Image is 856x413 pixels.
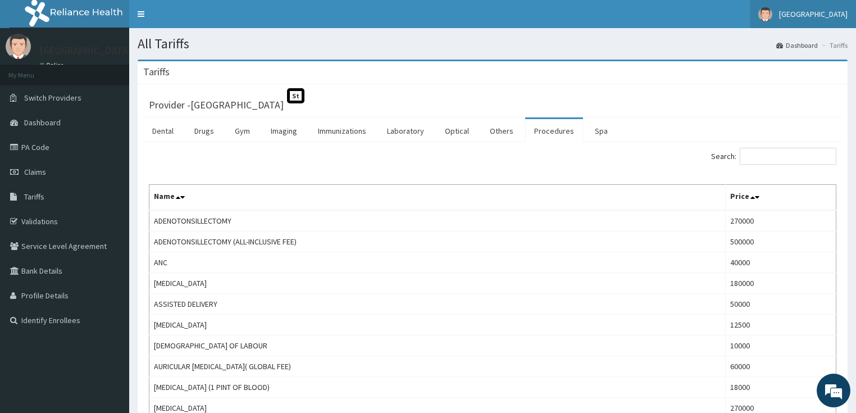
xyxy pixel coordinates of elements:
span: We're online! [65,131,155,244]
a: Gym [226,119,259,143]
td: 500000 [726,232,836,252]
a: Immunizations [309,119,375,143]
img: User Image [6,34,31,59]
a: Imaging [262,119,306,143]
div: Minimize live chat window [184,6,211,33]
a: Dashboard [776,40,818,50]
a: Drugs [185,119,223,143]
td: [DEMOGRAPHIC_DATA] OF LABOUR [149,335,726,356]
img: User Image [758,7,772,21]
td: 50000 [726,294,836,315]
li: Tariffs [819,40,848,50]
a: Spa [586,119,617,143]
td: [MEDICAL_DATA] (1 PINT OF BLOOD) [149,377,726,398]
input: Search: [740,148,836,165]
td: 10000 [726,335,836,356]
label: Search: [711,148,836,165]
td: 180000 [726,273,836,294]
span: St [287,88,304,103]
td: 270000 [726,210,836,232]
td: ASSISTED DELIVERY [149,294,726,315]
textarea: Type your message and hit 'Enter' [6,285,214,325]
th: Name [149,185,726,211]
a: Optical [436,119,478,143]
span: Dashboard [24,117,61,128]
h3: Provider - [GEOGRAPHIC_DATA] [149,100,284,110]
td: 60000 [726,356,836,377]
td: [MEDICAL_DATA] [149,315,726,335]
a: Dental [143,119,183,143]
div: Chat with us now [58,63,189,78]
p: [GEOGRAPHIC_DATA] [39,46,132,56]
td: [MEDICAL_DATA] [149,273,726,294]
span: Claims [24,167,46,177]
a: Procedures [525,119,583,143]
h1: All Tariffs [138,37,848,51]
a: Laboratory [378,119,433,143]
td: 12500 [726,315,836,335]
td: 18000 [726,377,836,398]
td: 40000 [726,252,836,273]
a: Online [39,61,66,69]
td: ADENOTONSILLECTOMY [149,210,726,232]
img: d_794563401_company_1708531726252_794563401 [21,56,45,84]
td: ADENOTONSILLECTOMY (ALL-INCLUSIVE FEE) [149,232,726,252]
th: Price [726,185,836,211]
span: [GEOGRAPHIC_DATA] [779,9,848,19]
td: ANC [149,252,726,273]
td: AURICULAR [MEDICAL_DATA]( GLOBAL FEE) [149,356,726,377]
span: Tariffs [24,192,44,202]
a: Others [481,119,522,143]
h3: Tariffs [143,67,170,77]
span: Switch Providers [24,93,81,103]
